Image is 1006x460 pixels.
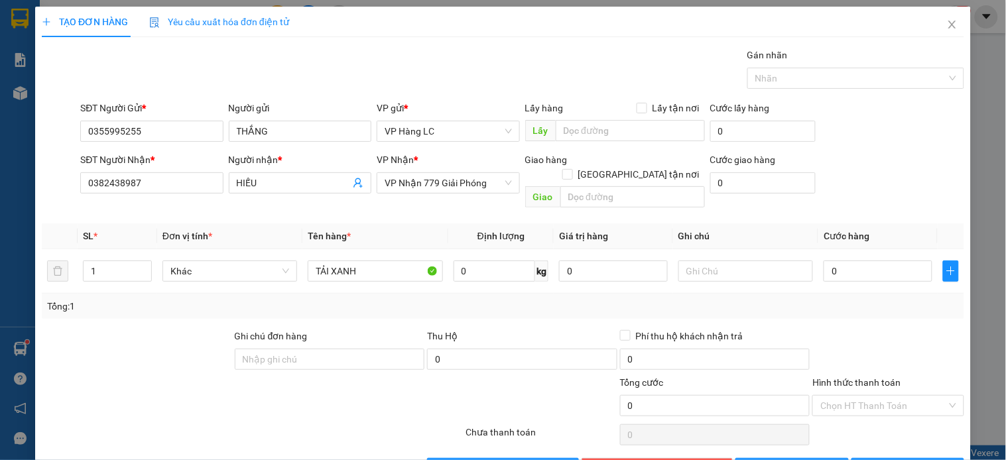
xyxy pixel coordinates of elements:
[710,172,816,194] input: Cước giao hàng
[42,17,51,27] span: plus
[710,121,816,142] input: Cước lấy hàng
[525,103,564,113] span: Lấy hàng
[42,17,128,27] span: TẠO ĐƠN HÀNG
[620,377,664,388] span: Tổng cước
[377,154,414,165] span: VP Nhận
[170,261,289,281] span: Khác
[385,121,511,141] span: VP Hàng LC
[710,103,770,113] label: Cước lấy hàng
[149,17,289,27] span: Yêu cầu xuất hóa đơn điện tử
[308,260,442,282] input: VD: Bàn, Ghế
[177,11,320,32] b: [DOMAIN_NAME]
[377,101,519,115] div: VP gửi
[83,231,94,241] span: SL
[235,331,308,341] label: Ghi chú đơn hàng
[477,231,525,241] span: Định lượng
[353,178,363,188] span: user-add
[427,331,458,341] span: Thu Hộ
[944,266,958,276] span: plus
[824,231,869,241] span: Cước hàng
[673,223,818,249] th: Ghi chú
[747,50,788,60] label: Gán nhãn
[710,154,776,165] label: Cước giao hàng
[229,101,371,115] div: Người gửi
[647,101,705,115] span: Lấy tận nơi
[525,154,568,165] span: Giao hàng
[229,152,371,167] div: Người nhận
[525,120,556,141] span: Lấy
[308,231,351,241] span: Tên hàng
[7,11,74,77] img: logo.jpg
[47,299,389,314] div: Tổng: 1
[235,349,425,370] input: Ghi chú đơn hàng
[162,231,212,241] span: Đơn vị tính
[812,377,901,388] label: Hình thức thanh toán
[559,231,608,241] span: Giá trị hàng
[947,19,958,30] span: close
[559,260,668,282] input: 0
[7,77,107,99] h2: 3VB4FZ4X
[385,173,511,193] span: VP Nhận 779 Giải Phóng
[80,101,223,115] div: SĐT Người Gửi
[535,260,548,282] span: kg
[560,186,705,207] input: Dọc đường
[678,260,813,282] input: Ghi Chú
[47,260,68,282] button: delete
[934,7,971,44] button: Close
[943,260,959,282] button: plus
[631,329,749,343] span: Phí thu hộ khách nhận trả
[464,425,618,448] div: Chưa thanh toán
[525,186,560,207] span: Giao
[149,17,160,28] img: icon
[80,152,223,167] div: SĐT Người Nhận
[80,31,162,53] b: Sao Việt
[556,120,705,141] input: Dọc đường
[573,167,705,182] span: [GEOGRAPHIC_DATA] tận nơi
[70,77,320,202] h2: VP Nhận: VP Nhận 779 Giải Phóng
